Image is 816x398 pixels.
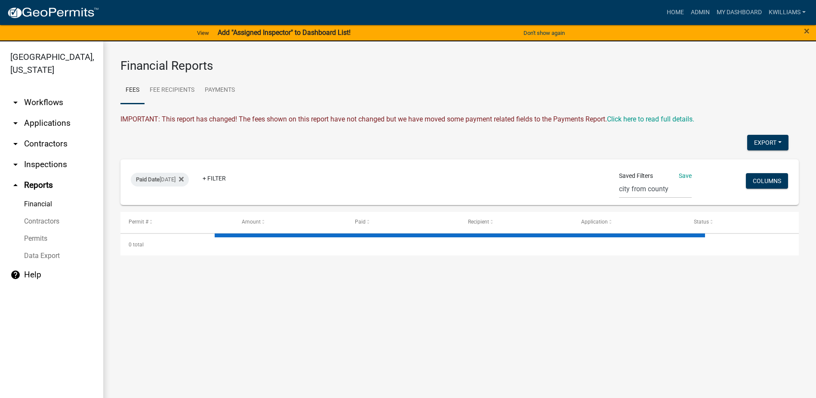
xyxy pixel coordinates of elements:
a: Save [679,172,692,179]
a: My Dashboard [713,4,765,21]
wm-modal-confirm: Upcoming Changes to Daily Fees Report [607,115,694,123]
i: help [10,270,21,280]
span: Permit # [129,219,148,225]
i: arrow_drop_down [10,159,21,170]
a: Fees [120,77,145,104]
button: Export [747,135,788,150]
datatable-header-cell: Permit # [120,212,234,233]
a: kwilliams [765,4,809,21]
datatable-header-cell: Paid [347,212,460,233]
datatable-header-cell: Amount [234,212,347,233]
div: IMPORTANT: This report has changed! The fees shown on this report have not changed but we have mo... [120,114,799,124]
a: Fee Recipients [145,77,200,104]
button: Columns [746,173,788,189]
button: Close [804,26,810,36]
i: arrow_drop_down [10,118,21,128]
datatable-header-cell: Recipient [459,212,573,233]
a: + Filter [196,171,233,186]
span: Paid [355,219,366,225]
a: Admin [687,4,713,21]
a: View [194,26,212,40]
span: Amount [242,219,261,225]
span: Paid Date [136,176,160,183]
i: arrow_drop_down [10,139,21,149]
datatable-header-cell: Application [573,212,686,233]
div: 0 total [120,234,799,255]
div: [DATE] [131,173,189,187]
h3: Financial Reports [120,59,799,73]
span: Status [694,219,709,225]
span: Recipient [468,219,489,225]
strong: Add "Assigned Inspector" to Dashboard List! [218,28,351,37]
datatable-header-cell: Status [686,212,799,233]
span: Application [581,219,608,225]
a: Home [663,4,687,21]
span: × [804,25,810,37]
span: Saved Filters [619,171,653,180]
a: Click here to read full details. [607,115,694,123]
a: Payments [200,77,240,104]
i: arrow_drop_down [10,97,21,108]
button: Don't show again [520,26,568,40]
i: arrow_drop_up [10,180,21,190]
